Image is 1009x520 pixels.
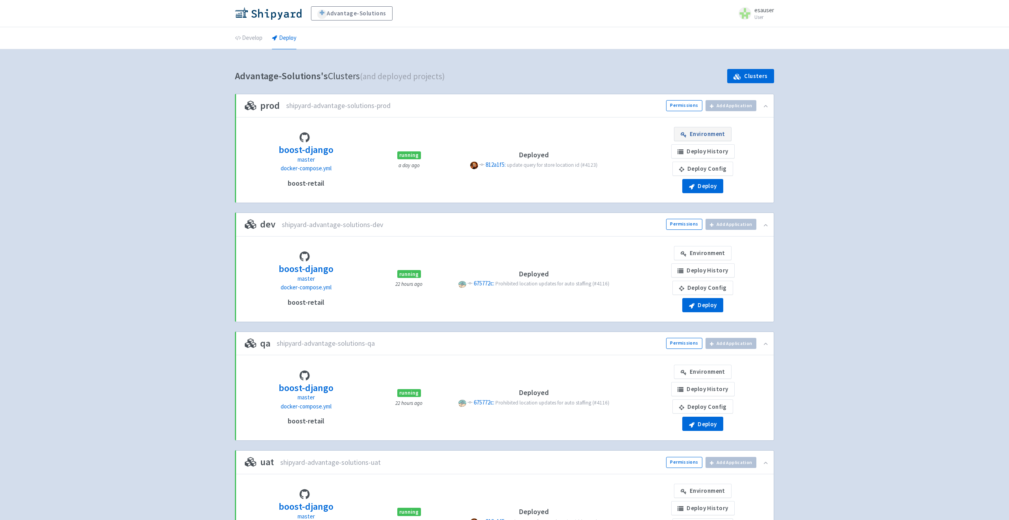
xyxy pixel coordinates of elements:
[672,162,733,176] a: Deploy Config
[682,417,723,431] button: Deploy
[666,457,702,468] a: Permissions
[458,281,466,288] span: P
[281,283,331,292] a: docker-compose.yml
[727,69,774,83] a: Clusters
[311,6,393,21] a: Advantage-Solutions
[671,263,735,278] a: Deploy History
[235,68,445,84] h1: Clusters
[666,219,702,230] a: Permissions
[451,508,617,516] h4: Deployed
[277,339,375,348] span: shipyard-advantage-solutions-qa
[281,164,331,173] a: docker-compose.yml
[674,127,732,141] a: Environment
[706,457,756,468] button: Add Application
[666,100,702,111] a: Permissions
[395,400,423,406] small: 22 hours ago
[754,15,774,20] small: User
[458,399,466,407] span: P
[235,27,262,49] a: Develop
[674,484,732,498] a: Environment
[706,100,756,111] button: Add Application
[279,274,333,283] p: master
[682,298,723,312] button: Deploy
[486,161,507,168] a: 812a1f5:
[470,162,478,169] span: P
[279,143,333,164] a: boost-django master
[280,458,381,467] span: shipyard-advantage-solutions-uat
[397,151,421,159] span: running
[281,164,331,172] span: docker-compose.yml
[279,264,333,274] h3: boost-django
[671,144,735,158] a: Deploy History
[486,161,506,168] span: 812a1f5:
[360,71,445,82] span: (and deployed projects)
[474,399,494,406] span: 675772c:
[507,162,598,168] span: update query for store location id (#4123)
[279,393,333,402] p: master
[281,403,331,410] span: docker-compose.yml
[672,399,733,414] a: Deploy Config
[495,280,609,287] span: Prohibited location updates for auto staffing (#4116)
[474,399,495,406] a: 675772c:
[397,508,421,516] span: running
[235,7,302,20] img: Shipyard logo
[281,402,331,411] a: docker-compose.yml
[398,162,420,169] small: a day ago
[272,27,296,49] a: Deploy
[279,155,333,164] p: master
[671,382,735,396] a: Deploy History
[245,219,276,229] h3: dev
[674,246,732,260] a: Environment
[245,457,274,467] h3: uat
[279,383,333,393] h3: boost-django
[495,399,609,406] span: Prohibited location updates for auto staffing (#4116)
[235,70,328,82] b: Advantage-Solutions's
[288,417,324,425] h4: boost-retail
[451,151,617,159] h4: Deployed
[279,262,333,283] a: boost-django master
[474,280,494,287] span: 675772c:
[451,389,617,397] h4: Deployed
[754,6,774,14] span: esauser
[474,280,495,287] a: 675772c:
[281,283,331,291] span: docker-compose.yml
[288,298,324,306] h4: boost-retail
[397,389,421,397] span: running
[245,101,280,111] h3: prod
[286,101,391,110] span: shipyard-advantage-solutions-prod
[282,220,383,229] span: shipyard-advantage-solutions-dev
[451,270,617,278] h4: Deployed
[395,281,423,287] small: 22 hours ago
[671,501,735,515] a: Deploy History
[706,219,756,230] button: Add Application
[279,381,333,402] a: boost-django master
[682,179,723,193] button: Deploy
[245,338,270,349] h3: qa
[288,179,324,187] h4: boost-retail
[666,338,702,349] a: Permissions
[706,338,756,349] button: Add Application
[279,501,333,512] h3: boost-django
[734,7,774,20] a: esauser User
[674,365,732,379] a: Environment
[672,281,733,295] a: Deploy Config
[397,270,421,278] span: running
[279,145,333,155] h3: boost-django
